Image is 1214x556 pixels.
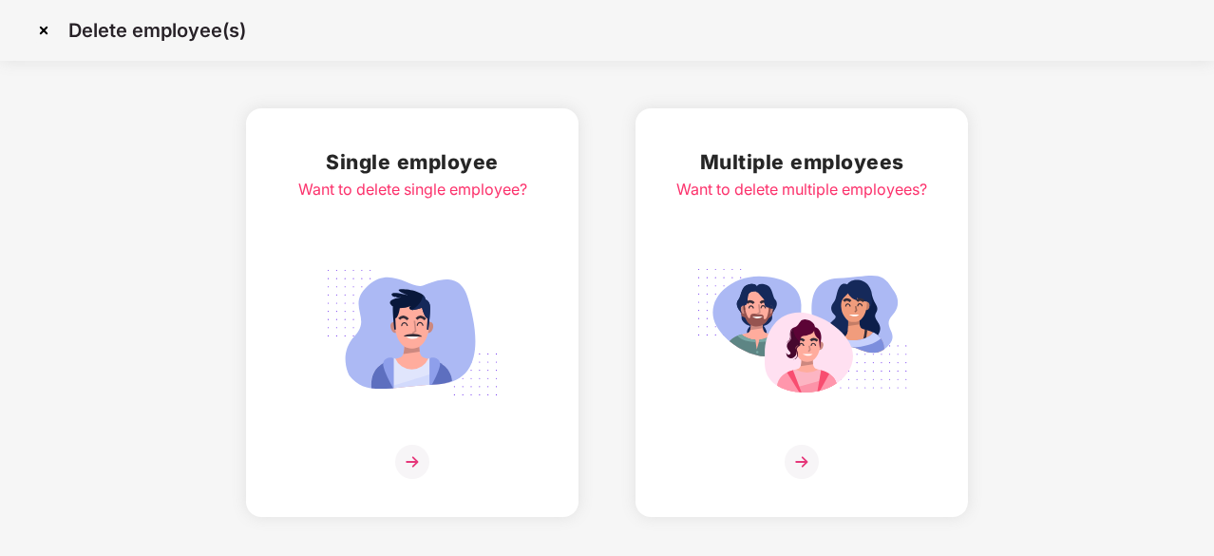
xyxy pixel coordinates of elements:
[676,178,927,201] div: Want to delete multiple employees?
[785,445,819,479] img: svg+xml;base64,PHN2ZyB4bWxucz0iaHR0cDovL3d3dy53My5vcmcvMjAwMC9zdmciIHdpZHRoPSIzNiIgaGVpZ2h0PSIzNi...
[68,19,246,42] p: Delete employee(s)
[395,445,429,479] img: svg+xml;base64,PHN2ZyB4bWxucz0iaHR0cDovL3d3dy53My5vcmcvMjAwMC9zdmciIHdpZHRoPSIzNiIgaGVpZ2h0PSIzNi...
[298,178,527,201] div: Want to delete single employee?
[695,259,908,407] img: svg+xml;base64,PHN2ZyB4bWxucz0iaHR0cDovL3d3dy53My5vcmcvMjAwMC9zdmciIGlkPSJNdWx0aXBsZV9lbXBsb3llZS...
[28,15,59,46] img: svg+xml;base64,PHN2ZyBpZD0iQ3Jvc3MtMzJ4MzIiIHhtbG5zPSJodHRwOi8vd3d3LnczLm9yZy8yMDAwL3N2ZyIgd2lkdG...
[298,146,527,178] h2: Single employee
[676,146,927,178] h2: Multiple employees
[306,259,519,407] img: svg+xml;base64,PHN2ZyB4bWxucz0iaHR0cDovL3d3dy53My5vcmcvMjAwMC9zdmciIGlkPSJTaW5nbGVfZW1wbG95ZWUiIH...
